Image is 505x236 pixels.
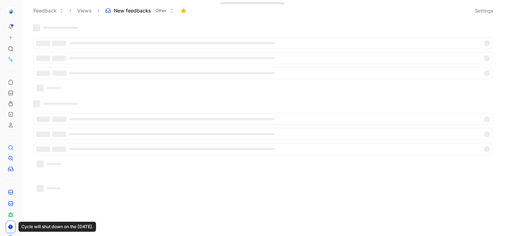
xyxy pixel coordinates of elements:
div: Cycle will shut down on the [DATE]. [18,222,96,232]
span: Other [155,7,167,14]
button: Alvie [6,6,16,16]
button: Views [74,5,95,16]
button: Settings [472,6,496,16]
span: New feedbacks [114,7,151,14]
button: Feedback [30,5,67,16]
button: New feedbacksOther [102,5,177,16]
img: Alvie [7,7,14,14]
